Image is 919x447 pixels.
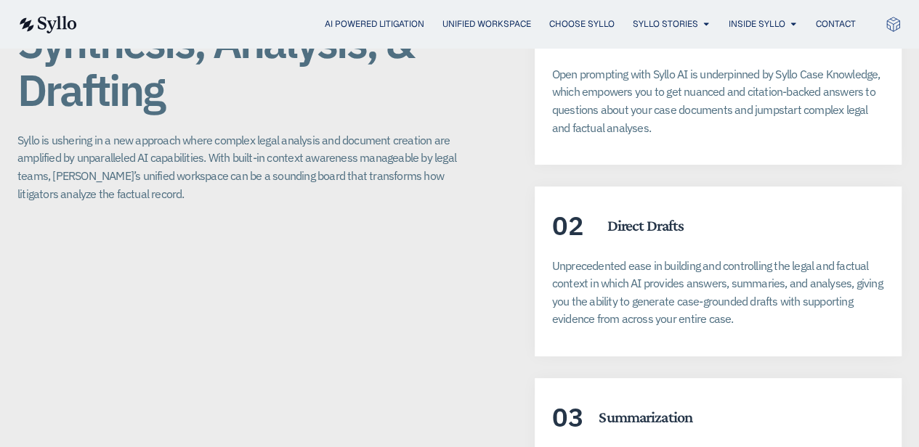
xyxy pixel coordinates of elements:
span: 02 [552,208,584,242]
a: AI Powered Litigation [325,17,424,30]
a: Unified Workspace [442,17,531,30]
a: Choose Syllo [549,17,615,30]
p: Open prompting with Syllo AI is underpinned by Syllo Case Knowledge, which empowers you to get nu... [552,65,884,137]
img: syllo [17,16,77,33]
div: Menu Toggle [106,17,856,31]
a: Contact [816,17,856,30]
p: Unprecedented ease in building and controlling the legal and factual context in which AI provides... [552,257,884,329]
h5: Direct Drafts [607,216,684,235]
h5: Summarization​ [599,408,692,427]
nav: Menu [106,17,856,31]
a: Syllo Stories [633,17,698,30]
p: Syllo is ushering in a new approach where complex legal analysis and document creation are amplif... [17,131,477,203]
span: 03 [552,400,584,434]
a: Inside Syllo [729,17,785,30]
h1: Synthesis, Analysis, & Drafting [17,18,477,114]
